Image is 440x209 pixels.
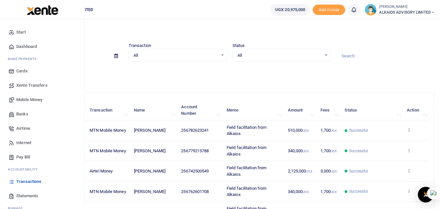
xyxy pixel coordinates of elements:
small: UGX [331,190,337,194]
span: Field facilitation from Alkaios [227,145,266,157]
span: 256762601708 [181,189,209,194]
a: Pay Bill [5,150,79,164]
h4: Transactions [25,27,435,34]
span: 340,000 [288,148,309,153]
span: Field facilitation from Alkaios [227,125,266,136]
a: Transactions [5,174,79,189]
span: Airtel Money [90,169,113,173]
span: [PERSON_NAME] [134,169,165,173]
th: Name: activate to sort column ascending [130,100,178,120]
input: Search [336,51,435,62]
li: Toup your wallet [313,5,345,15]
span: Pay Bill [16,154,30,160]
small: UGX [303,129,309,132]
label: Transaction [129,42,151,49]
th: Transaction: activate to sort column ascending [86,100,130,120]
span: MTN Mobile Money [90,128,126,133]
span: Xente Transfers [16,82,48,89]
span: 340,000 [288,189,309,194]
span: Field facilitation from Alkaios [227,165,266,177]
span: Cards [16,68,28,74]
span: Banks [16,111,28,117]
a: Statements [5,189,79,203]
span: Successful [349,127,368,133]
span: Dashboard [16,43,37,50]
a: Dashboard [5,39,79,54]
th: Amount: activate to sort column ascending [284,100,317,120]
span: [PERSON_NAME] [134,148,165,153]
span: countability [13,167,37,172]
a: Add money [313,7,345,12]
small: UGX [303,190,309,194]
img: logo-large [27,5,58,15]
th: Fees: activate to sort column ascending [317,100,341,120]
span: Field facilitation from Alkaios [227,186,266,197]
span: Successful [349,188,368,194]
th: Account Number: activate to sort column ascending [177,100,223,120]
span: 2,125,000 [288,169,312,173]
small: UGX [306,170,312,173]
img: profile-user [365,4,376,16]
a: profile-user [PERSON_NAME] ALKAIOS ADVISORY LIMITED [365,4,435,16]
a: Airtime [5,121,79,136]
small: UGX [331,149,337,153]
span: [PERSON_NAME] [134,189,165,194]
span: Successful [349,148,368,154]
small: UGX [303,149,309,153]
span: ALKAIOS ADVISORY LIMITED [379,9,435,15]
span: Successful [349,168,368,174]
span: 1,700 [320,148,337,153]
label: Status [233,42,245,49]
span: 1,700 [320,189,337,194]
th: Status: activate to sort column ascending [341,100,403,120]
span: Mobile Money [16,97,42,103]
div: Open Intercom Messenger [418,187,433,202]
th: Memo: activate to sort column ascending [223,100,284,120]
a: UGX 20,975,000 [270,4,310,16]
small: UGX [331,129,337,132]
span: Airtime [16,125,30,132]
span: [PERSON_NAME] [134,128,165,133]
span: Transactions [16,178,41,185]
th: Action: activate to sort column ascending [403,100,429,120]
small: UGX [331,170,337,173]
a: Xente Transfers [5,78,79,93]
span: All [134,52,218,59]
span: ake Payments [11,56,36,61]
a: Internet [5,136,79,150]
li: Ac [5,164,79,174]
a: logo-small logo-large logo-large [26,7,58,12]
span: Add money [313,5,345,15]
span: 256742500549 [181,169,209,173]
span: Start [16,29,26,36]
span: 256782623241 [181,128,209,133]
span: MTN Mobile Money [90,148,126,153]
span: MTN Mobile Money [90,189,126,194]
span: Statements [16,193,38,199]
p: Download [25,69,435,76]
a: Start [5,25,79,39]
span: 3,000 [320,169,337,173]
li: Wallet ballance [268,4,313,16]
li: M [5,54,79,64]
a: Banks [5,107,79,121]
span: 256779215788 [181,148,209,153]
a: Cards [5,64,79,78]
span: UGX 20,975,000 [275,7,305,13]
small: [PERSON_NAME] [379,4,435,10]
span: 1,700 [320,128,337,133]
a: Mobile Money [5,93,79,107]
span: All [237,52,322,59]
span: Internet [16,140,31,146]
span: 510,000 [288,128,309,133]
